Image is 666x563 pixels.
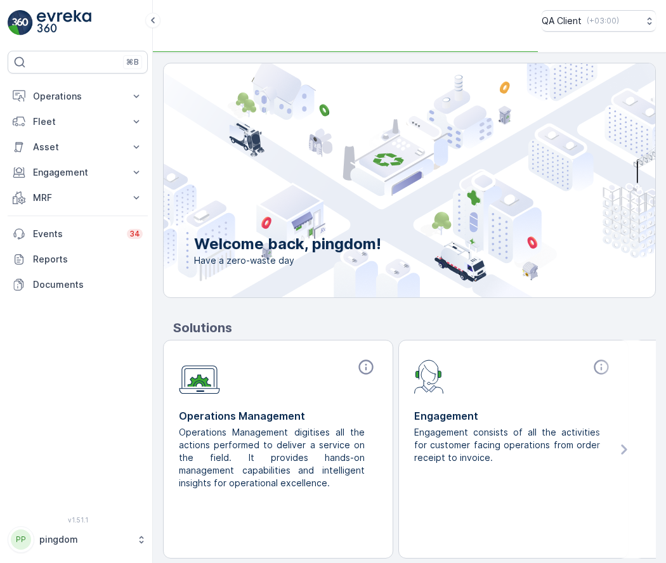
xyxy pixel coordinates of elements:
p: Events [33,228,119,240]
button: Engagement [8,160,148,185]
p: Operations Management [179,408,377,424]
p: QA Client [542,15,582,27]
a: Documents [8,272,148,297]
p: Solutions [173,318,656,337]
p: MRF [33,191,122,204]
span: v 1.51.1 [8,516,148,524]
p: Operations Management digitises all the actions performed to deliver a service on the field. It p... [179,426,367,489]
p: Operations [33,90,122,103]
a: Reports [8,247,148,272]
p: Documents [33,278,143,291]
p: Engagement [414,408,613,424]
p: Fleet [33,115,122,128]
button: Asset [8,134,148,160]
img: logo [8,10,33,36]
p: Asset [33,141,122,153]
p: 34 [129,229,140,239]
p: Engagement [33,166,122,179]
span: Have a zero-waste day [194,254,381,267]
p: Engagement consists of all the activities for customer facing operations from order receipt to in... [414,426,603,464]
img: module-icon [179,358,220,394]
button: MRF [8,185,148,210]
p: Welcome back, pingdom! [194,234,381,254]
button: QA Client(+03:00) [542,10,656,32]
p: ⌘B [126,57,139,67]
img: logo_light-DOdMpM7g.png [37,10,91,36]
p: ( +03:00 ) [587,16,619,26]
button: Operations [8,84,148,109]
img: city illustration [107,63,655,297]
a: Events34 [8,221,148,247]
img: module-icon [414,358,444,394]
button: Fleet [8,109,148,134]
p: Reports [33,253,143,266]
div: PP [11,529,31,550]
p: pingdom [39,533,130,546]
button: PPpingdom [8,526,148,553]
